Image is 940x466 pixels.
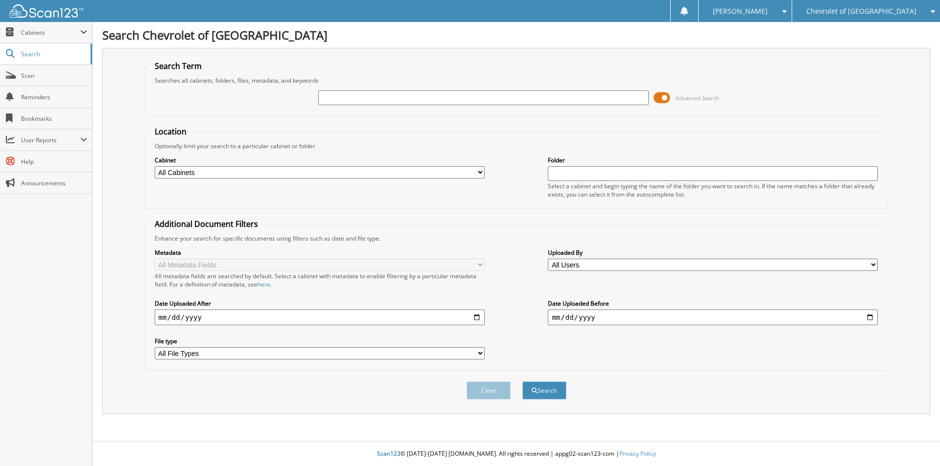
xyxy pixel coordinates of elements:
[377,449,400,458] span: Scan123
[548,182,878,199] div: Select a cabinet and begin typing the name of the folder you want to search in. If the name match...
[150,142,883,150] div: Optionally limit your search to a particular cabinet or folder
[155,299,485,308] label: Date Uploaded After
[21,93,87,101] span: Reminders
[155,310,485,325] input: start
[676,94,719,102] span: Advanced Search
[522,381,566,399] button: Search
[548,156,878,164] label: Folder
[102,27,930,43] h1: Search Chevrolet of [GEOGRAPHIC_DATA]
[21,157,87,166] span: Help
[619,449,656,458] a: Privacy Policy
[806,8,916,14] span: Chevrolet of [GEOGRAPHIC_DATA]
[548,299,878,308] label: Date Uploaded Before
[150,61,207,71] legend: Search Term
[548,310,878,325] input: end
[155,156,485,164] label: Cabinet
[155,337,485,345] label: File type
[93,442,940,466] div: © [DATE]-[DATE] [DOMAIN_NAME]. All rights reserved | appg02-scan123-com |
[21,114,87,123] span: Bookmarks
[467,381,511,399] button: Clear
[258,280,270,288] a: here
[548,248,878,257] label: Uploaded By
[21,28,80,37] span: Cabinets
[150,234,883,243] div: Enhance your search for specific documents using filters such as date and file type.
[10,4,83,18] img: scan123-logo-white.svg
[21,50,86,58] span: Search
[713,8,768,14] span: [PERSON_NAME]
[21,71,87,80] span: Scan
[21,136,80,144] span: User Reports
[155,272,485,288] div: All metadata fields are searched by default. Select a cabinet with metadata to enable filtering b...
[150,219,263,229] legend: Additional Document Filters
[150,76,883,85] div: Searches all cabinets, folders, files, metadata, and keywords
[155,248,485,257] label: Metadata
[21,179,87,187] span: Announcements
[150,126,191,137] legend: Location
